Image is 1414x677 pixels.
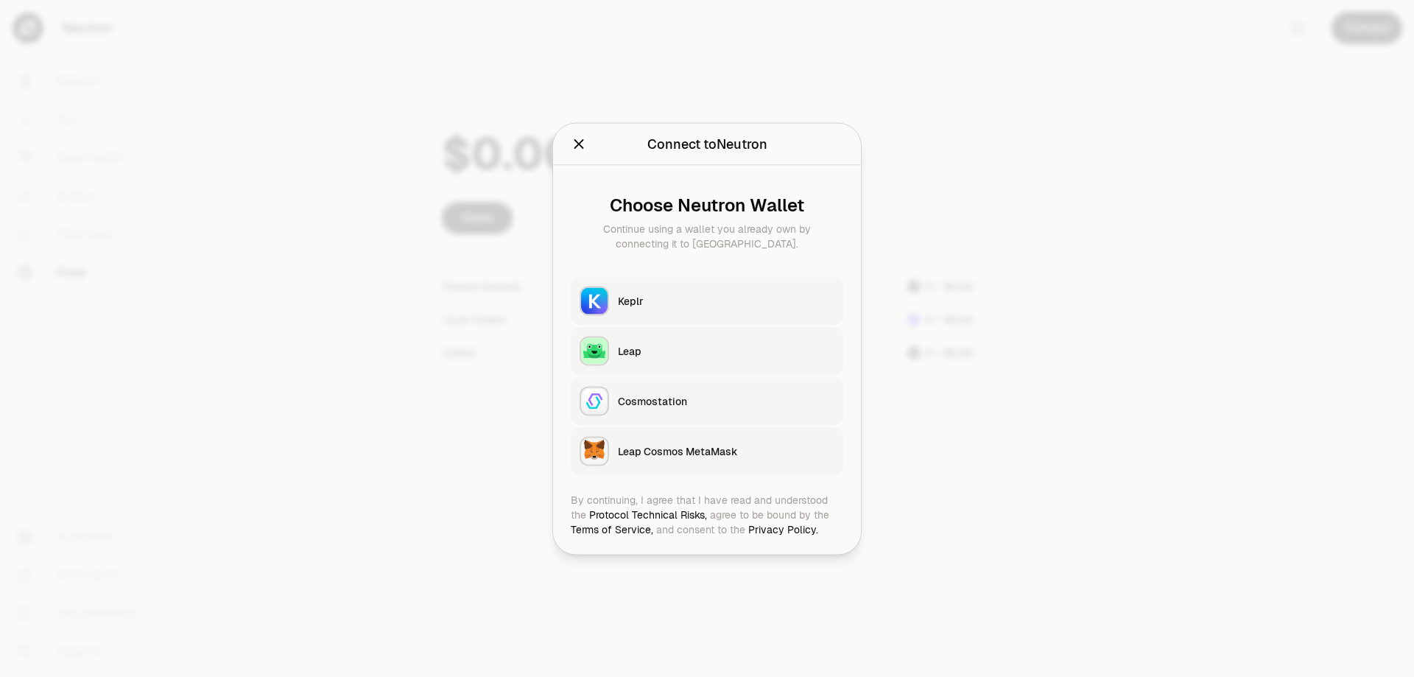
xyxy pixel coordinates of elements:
[589,508,707,521] a: Protocol Technical Risks,
[581,387,608,414] img: Cosmostation
[581,287,608,314] img: Keplr
[571,522,653,536] a: Terms of Service,
[618,343,834,358] div: Leap
[571,277,843,324] button: KeplrKeplr
[583,221,831,250] div: Continue using a wallet you already own by connecting it to [GEOGRAPHIC_DATA].
[618,393,834,408] div: Cosmostation
[571,133,587,154] button: Close
[748,522,818,536] a: Privacy Policy.
[571,327,843,374] button: LeapLeap
[571,427,843,474] button: Leap Cosmos MetaMaskLeap Cosmos MetaMask
[581,438,608,464] img: Leap Cosmos MetaMask
[618,443,834,458] div: Leap Cosmos MetaMask
[618,293,834,308] div: Keplr
[647,133,767,154] div: Connect to Neutron
[581,337,608,364] img: Leap
[571,492,843,536] div: By continuing, I agree that I have read and understood the agree to be bound by the and consent t...
[571,377,843,424] button: CosmostationCosmostation
[583,194,831,215] div: Choose Neutron Wallet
